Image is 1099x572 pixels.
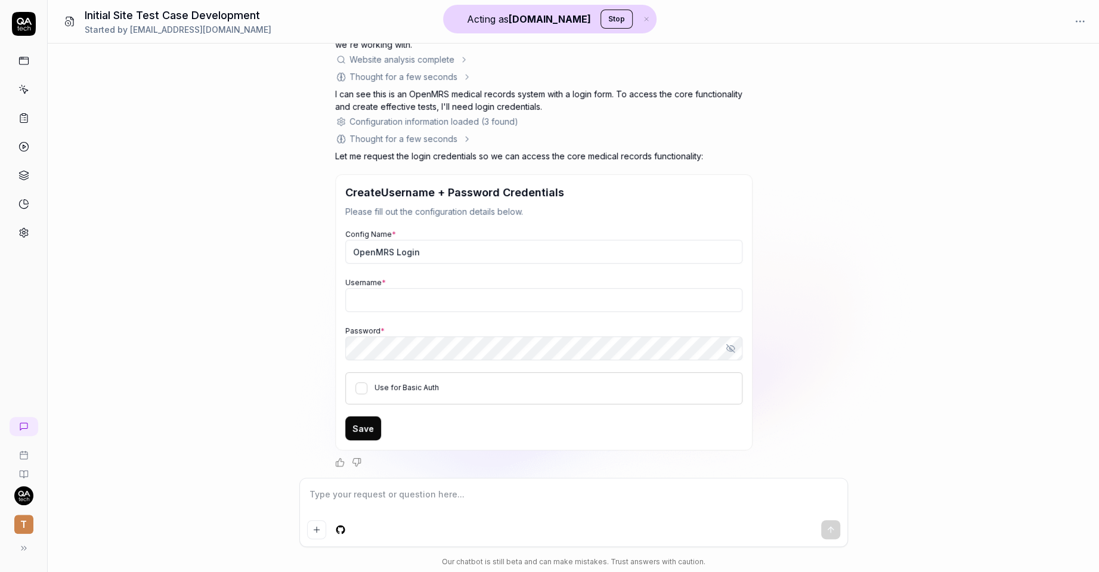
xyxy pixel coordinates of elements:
img: 7ccf6c19-61ad-4a6c-8811-018b02a1b829.jpg [14,486,33,505]
span: T [14,515,33,534]
div: Our chatbot is still beta and can make mistakes. Trust answers with caution. [299,556,848,567]
a: Documentation [5,460,42,479]
div: Started by [85,23,271,36]
label: Password [345,326,385,335]
button: T [5,505,42,536]
button: Negative feedback [352,457,361,467]
div: Thought for a few seconds [349,132,457,145]
label: Username [345,278,386,287]
span: [EMAIL_ADDRESS][DOMAIN_NAME] [130,24,271,35]
div: Configuration information loaded (3 found) [349,115,518,128]
button: Add attachment [307,520,326,539]
h1: Initial Site Test Case Development [85,7,271,23]
p: Let me request the login credentials so we can access the core medical records functionality: [335,150,753,162]
label: Config Name [345,230,396,239]
a: New conversation [10,417,38,436]
button: Stop [600,10,633,29]
p: Please fill out the configuration details below. [345,205,742,218]
button: Positive feedback [335,457,345,467]
button: Save [345,416,381,440]
div: Thought for a few seconds [349,70,457,83]
h3: Create Username + Password Credentials [345,184,742,200]
a: Book a call with us [5,441,42,460]
p: I can see this is an OpenMRS medical records system with a login form. To access the core functio... [335,88,753,113]
input: My Config [345,240,742,264]
label: Use for Basic Auth [374,383,439,392]
div: Website analysis complete [349,53,454,66]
